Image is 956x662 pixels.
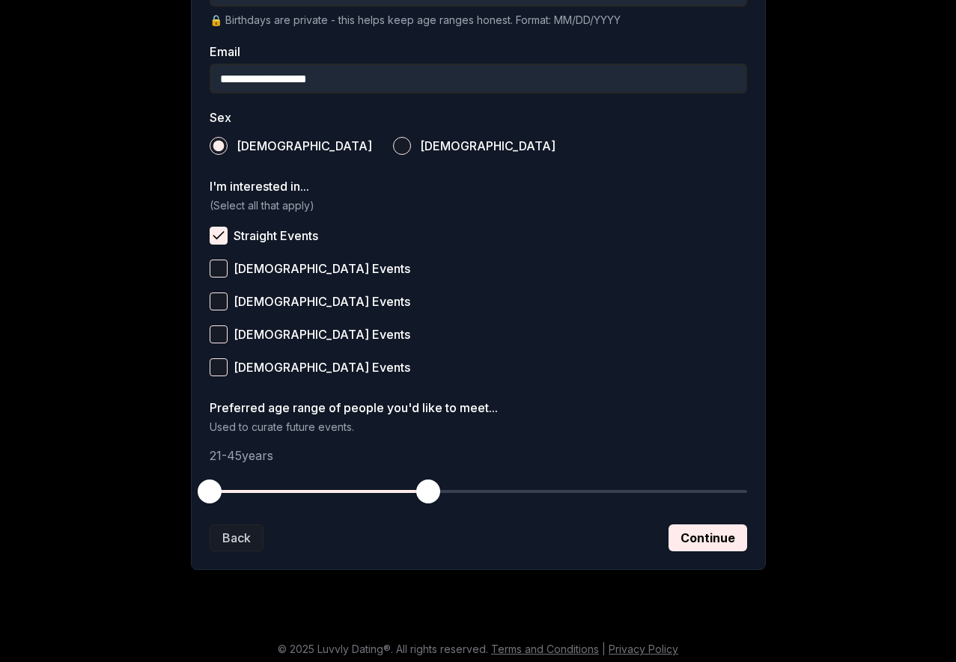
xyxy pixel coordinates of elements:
p: (Select all that apply) [210,198,747,213]
span: | [602,643,606,655]
button: [DEMOGRAPHIC_DATA] Events [210,325,228,343]
a: Privacy Policy [609,643,678,655]
button: [DEMOGRAPHIC_DATA] Events [210,292,228,310]
p: 🔒 Birthdays are private - this helps keep age ranges honest. Format: MM/DD/YYYY [210,13,747,28]
button: Straight Events [210,227,228,245]
button: Back [210,524,264,551]
label: Sex [210,111,747,123]
label: Email [210,46,747,58]
p: 21 - 45 years [210,447,747,465]
span: [DEMOGRAPHIC_DATA] Events [234,263,410,275]
button: [DEMOGRAPHIC_DATA] [210,137,228,155]
button: [DEMOGRAPHIC_DATA] [393,137,411,155]
button: Continue [669,524,747,551]
span: [DEMOGRAPHIC_DATA] Events [234,361,410,373]
button: [DEMOGRAPHIC_DATA] Events [210,358,228,376]
span: [DEMOGRAPHIC_DATA] Events [234,328,410,340]
span: [DEMOGRAPHIC_DATA] [420,140,555,152]
button: [DEMOGRAPHIC_DATA] Events [210,260,228,278]
label: I'm interested in... [210,180,747,192]
span: Straight Events [234,230,318,242]
span: [DEMOGRAPHIC_DATA] Events [234,295,410,307]
p: Used to curate future events. [210,420,747,435]
label: Preferred age range of people you'd like to meet... [210,402,747,414]
span: [DEMOGRAPHIC_DATA] [237,140,372,152]
a: Terms and Conditions [491,643,599,655]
